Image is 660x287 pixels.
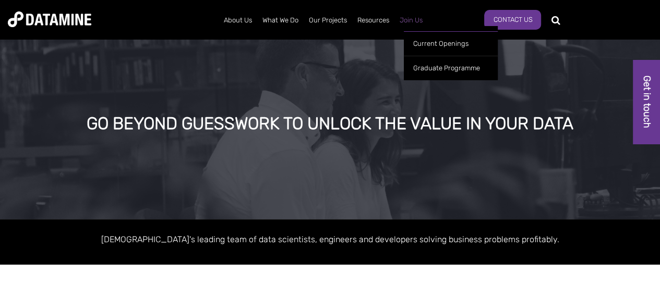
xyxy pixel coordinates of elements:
a: Current Openings [404,31,498,56]
a: About Us [219,7,257,34]
a: What We Do [257,7,304,34]
div: GO BEYOND GUESSWORK TO UNLOCK THE VALUE IN YOUR DATA [79,115,581,133]
a: Our Projects [304,7,352,34]
a: Graduate Programme [404,56,498,80]
a: Get in touch [633,60,660,144]
a: Resources [352,7,394,34]
a: Contact Us [484,10,541,30]
a: Join Us [394,7,428,34]
p: [DEMOGRAPHIC_DATA]'s leading team of data scientists, engineers and developers solving business p... [33,232,628,246]
img: Datamine [8,11,91,27]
